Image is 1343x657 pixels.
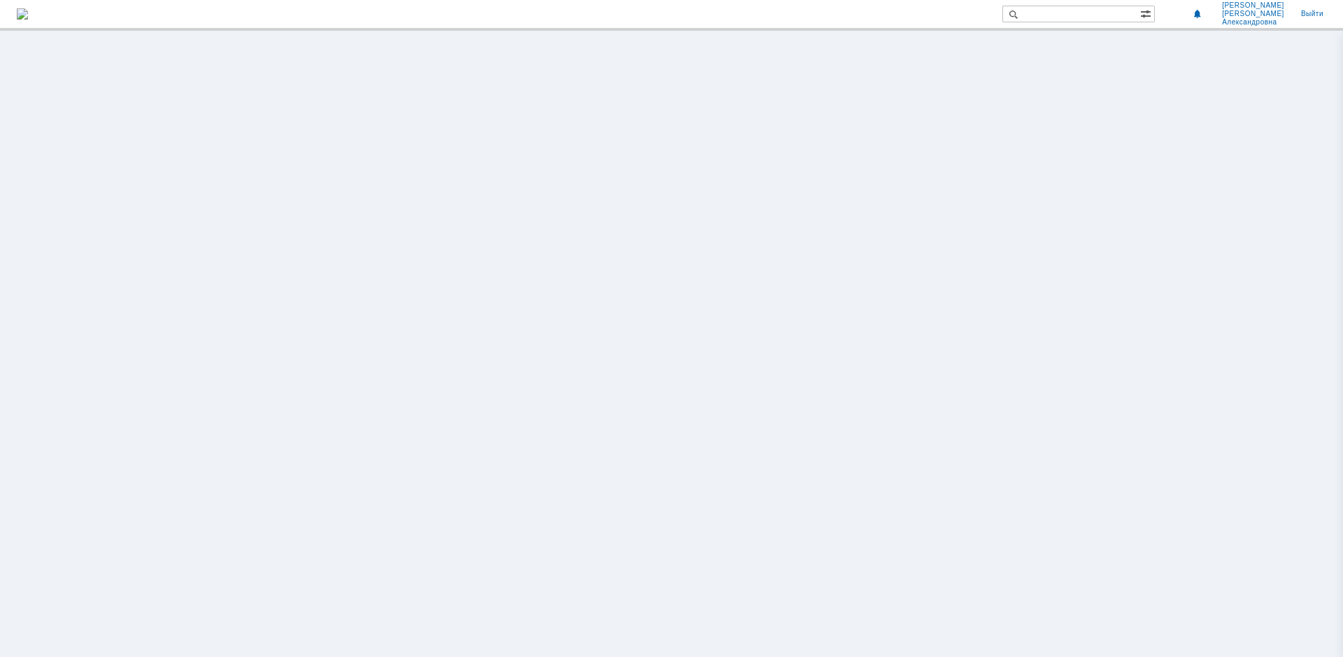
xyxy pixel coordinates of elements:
span: Расширенный поиск [1140,6,1154,20]
span: [PERSON_NAME] [1222,1,1284,10]
img: logo [17,8,28,20]
span: Александровна [1222,18,1284,27]
a: Перейти на домашнюю страницу [17,8,28,20]
span: [PERSON_NAME] [1222,10,1284,18]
